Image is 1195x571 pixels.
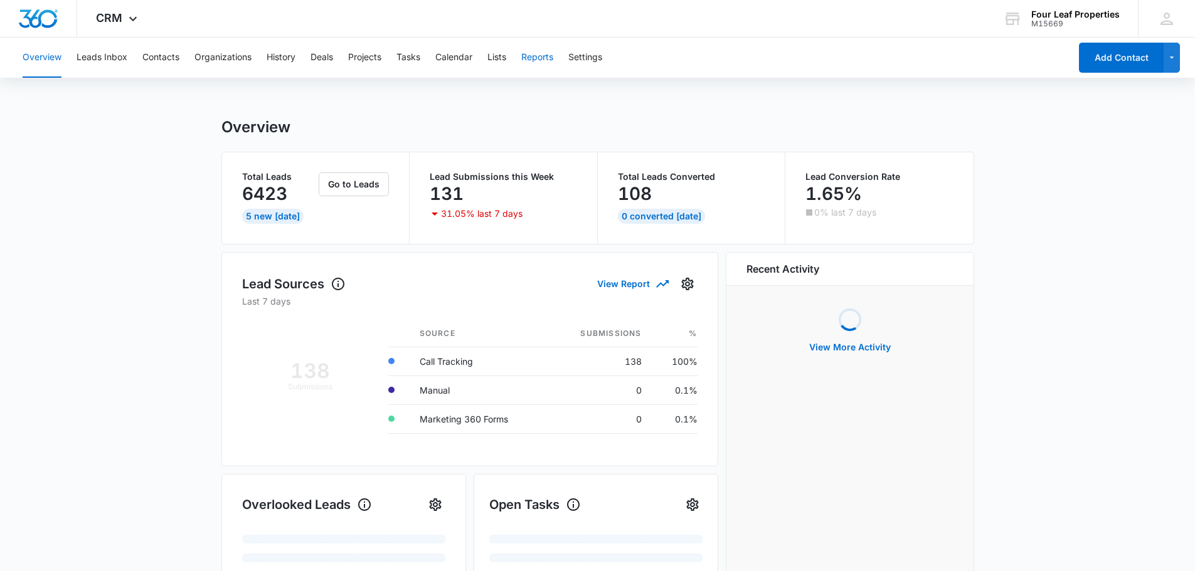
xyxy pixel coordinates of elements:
button: History [267,38,295,78]
button: Lists [487,38,506,78]
td: 0 [548,375,652,404]
td: 0.1% [652,404,698,433]
span: CRM [96,11,122,24]
p: 6423 [242,184,287,204]
h6: Recent Activity [746,261,819,276]
button: Tasks [396,38,420,78]
button: Reports [521,38,553,78]
p: Total Leads Converted [618,172,765,181]
p: Lead Submissions this Week [430,172,577,181]
button: Overview [23,38,61,78]
h1: Overlooked Leads [242,495,372,514]
button: View Report [597,273,667,295]
h1: Lead Sources [242,275,346,293]
button: Settings [568,38,602,78]
td: Call Tracking [410,347,548,375]
p: Last 7 days [242,295,698,308]
button: Go to Leads [319,172,389,196]
p: 1.65% [805,184,862,204]
h1: Open Tasks [489,495,581,514]
p: 131 [430,184,464,204]
button: Contacts [142,38,179,78]
button: Deals [311,38,333,78]
div: account name [1031,9,1120,19]
p: Total Leads [242,172,317,181]
a: Go to Leads [319,179,389,189]
td: 0 [548,404,652,433]
button: Calendar [435,38,472,78]
td: 138 [548,347,652,375]
div: 5 New [DATE] [242,209,304,224]
button: Organizations [194,38,252,78]
p: 108 [618,184,652,204]
th: % [652,320,698,347]
button: Settings [677,274,698,294]
p: Lead Conversion Rate [805,172,953,181]
p: 0% last 7 days [814,208,876,217]
p: 31.05% last 7 days [441,209,523,218]
td: 100% [652,347,698,375]
button: View More Activity [797,332,903,362]
th: Source [410,320,548,347]
div: account id [1031,19,1120,28]
th: Submissions [548,320,652,347]
button: Leads Inbox [77,38,127,78]
button: Projects [348,38,381,78]
td: Marketing 360 Forms [410,404,548,433]
td: Manual [410,375,548,404]
button: Settings [682,495,703,515]
h1: Overview [221,118,290,137]
button: Add Contact [1079,43,1164,73]
button: Settings [425,495,445,515]
div: 0 Converted [DATE] [618,209,705,224]
td: 0.1% [652,375,698,404]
